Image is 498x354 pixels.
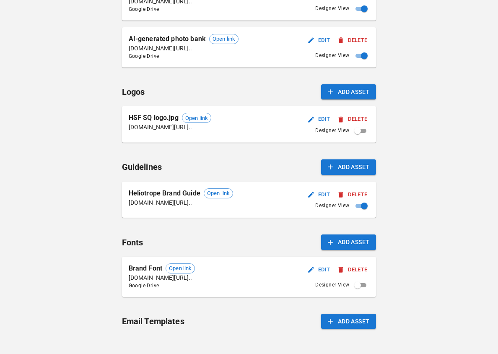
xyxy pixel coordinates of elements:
[204,188,233,198] div: Open link
[129,198,233,207] p: [DOMAIN_NAME][URL]..
[315,281,349,289] span: Designer View
[321,159,376,175] button: Add Asset
[122,315,184,328] h6: Email Templates
[321,234,376,250] button: Add Asset
[306,34,332,47] button: Edit
[321,314,376,329] button: Add Asset
[210,35,238,43] span: Open link
[336,188,369,201] button: Delete
[315,52,349,60] span: Designer View
[166,264,195,273] span: Open link
[182,114,211,122] span: Open link
[336,113,369,126] button: Delete
[321,84,376,100] button: Add Asset
[129,44,239,52] p: [DOMAIN_NAME][URL]..
[336,34,369,47] button: Delete
[129,5,278,14] span: Google Drive
[129,52,239,61] span: Google Drive
[182,113,211,123] div: Open link
[315,5,349,13] span: Designer View
[336,263,369,276] button: Delete
[209,34,239,44] div: Open link
[129,282,195,290] span: Google Drive
[129,123,212,131] p: [DOMAIN_NAME][URL]..
[129,263,163,273] p: Brand Font
[122,160,162,174] h6: Guidelines
[306,188,332,201] button: Edit
[129,113,179,123] p: HSF SQ logo.jpg
[306,113,332,126] button: Edit
[166,263,195,273] div: Open link
[315,127,349,135] span: Designer View
[122,85,145,99] h6: Logos
[315,202,349,210] span: Designer View
[129,188,200,198] p: Heliotrope Brand Guide
[306,263,332,276] button: Edit
[204,189,233,198] span: Open link
[129,34,206,44] p: AI-generated photo bank
[122,236,143,249] h6: Fonts
[129,273,195,282] p: [DOMAIN_NAME][URL]..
